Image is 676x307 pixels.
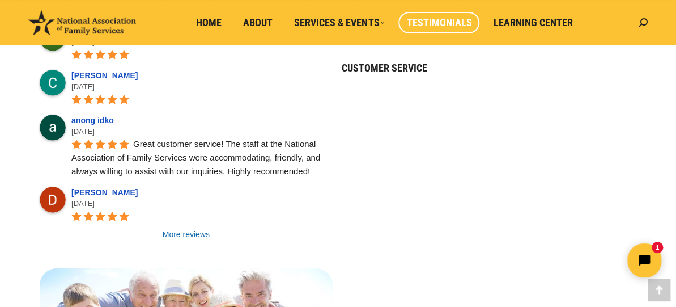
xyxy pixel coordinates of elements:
img: National Association of Family Services [28,10,136,36]
span: Testimonials [406,16,471,29]
iframe: Tidio Chat [476,234,671,287]
span: Customer Service [342,62,427,74]
div: [DATE] [71,198,333,209]
a: [PERSON_NAME] [71,188,141,197]
a: Learning Center [485,12,580,33]
a: Home [188,12,229,33]
a: anong idko [71,116,117,125]
span: About [243,16,273,29]
a: Testimonials [398,12,479,33]
span: Great customer service! The staff at the National Association of Family Services were accommodati... [71,139,322,176]
a: [PERSON_NAME] [71,71,141,80]
span: Services & Events [294,16,385,29]
span: Home [196,16,222,29]
a: About [235,12,280,33]
span: Learning Center [493,16,572,29]
div: [DATE] [71,126,333,137]
a: More reviews [40,229,333,240]
div: [DATE] [71,81,333,92]
a: Customer Service [334,57,435,79]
